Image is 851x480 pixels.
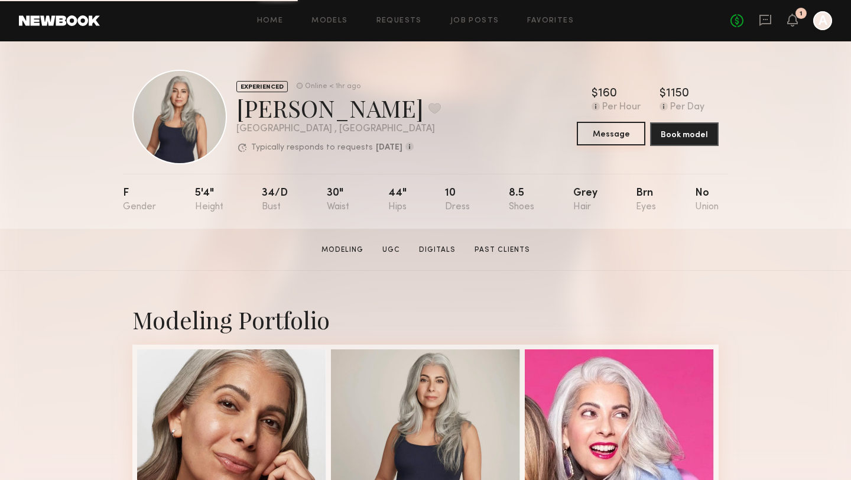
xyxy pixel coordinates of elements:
div: 34/d [262,188,288,212]
a: Favorites [527,17,574,25]
a: Past Clients [470,245,535,255]
button: Book model [650,122,719,146]
b: [DATE] [376,144,402,152]
div: 5'4" [195,188,223,212]
a: Requests [376,17,422,25]
div: 1 [800,11,803,17]
div: $ [592,88,598,100]
div: [GEOGRAPHIC_DATA] , [GEOGRAPHIC_DATA] [236,124,441,134]
a: Digitals [414,245,460,255]
div: Per Day [670,102,704,113]
div: Modeling Portfolio [132,304,719,335]
div: Online < 1hr ago [305,83,360,90]
div: Brn [636,188,656,212]
div: 44" [388,188,407,212]
div: 1150 [666,88,689,100]
div: 10 [445,188,470,212]
div: $ [660,88,666,100]
a: UGC [378,245,405,255]
div: EXPERIENCED [236,81,288,92]
div: Per Hour [602,102,641,113]
div: No [695,188,719,212]
button: Message [577,122,645,145]
a: A [813,11,832,30]
a: Models [311,17,347,25]
a: Home [257,17,284,25]
div: Grey [573,188,597,212]
div: 160 [598,88,617,100]
a: Job Posts [450,17,499,25]
div: [PERSON_NAME] [236,92,441,124]
a: Modeling [317,245,368,255]
div: 30" [327,188,349,212]
div: 8.5 [509,188,534,212]
div: F [123,188,156,212]
p: Typically responds to requests [251,144,373,152]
